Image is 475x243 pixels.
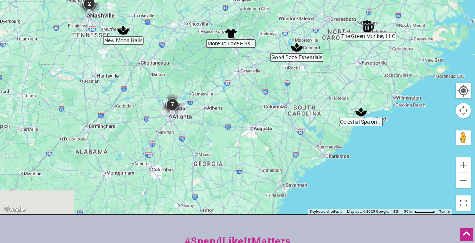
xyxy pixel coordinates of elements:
[310,209,342,214] button: Keyboard shortcuts
[2,205,27,214] a: Open this area in Google Maps (opens a new window)
[456,173,471,188] button: Zoom out
[456,83,471,98] button: Your Location
[404,209,415,214] span: 50 km
[114,22,132,39] div: New Moon Nails
[460,228,473,241] div: Scroll Back to Top
[456,103,471,118] button: Map camera controls
[158,90,187,119] div: 7
[2,205,27,214] img: Google
[288,38,305,56] div: Good Body Essentials
[359,17,377,35] div: The Green Monkey LLC
[402,209,437,214] button: Map Scale: 50 km per 49 pixels
[352,103,370,120] div: Celestial Spa on Cloud 9
[222,25,240,42] div: More To Love Plus Size Consignment
[456,130,471,145] button: Drag Pegman onto the map to open Street View
[439,209,450,214] a: Terms (opens in new tab)
[347,209,399,214] span: Map data ©2025 Google, INEGI
[456,195,471,211] button: Toggle fullscreen view
[456,157,471,172] button: Zoom in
